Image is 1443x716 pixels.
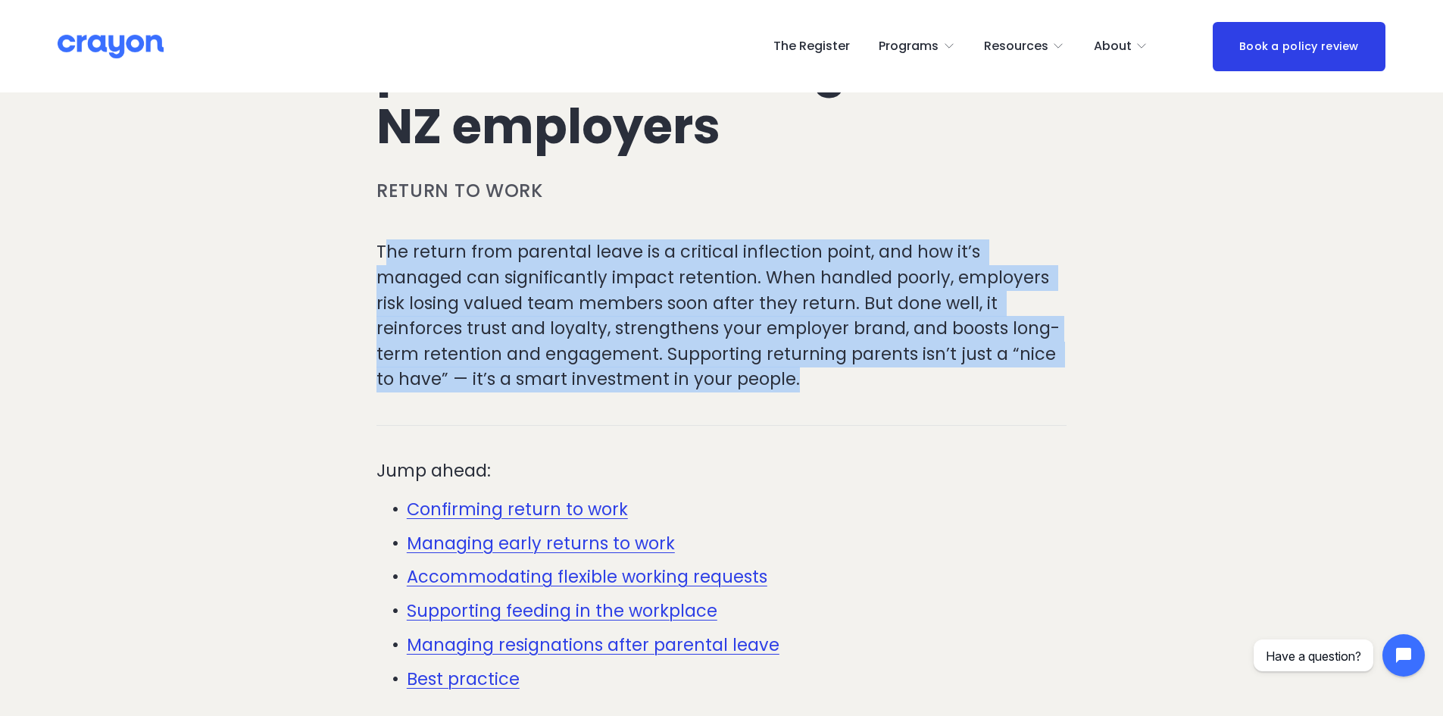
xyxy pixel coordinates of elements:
a: Managing resignations after parental leave [407,633,779,657]
span: About [1094,36,1132,58]
a: The Register [773,34,850,58]
img: Crayon [58,33,164,60]
a: Book a policy review [1213,22,1385,71]
a: Managing early returns to work [407,531,675,555]
a: Supporting feeding in the workplace [407,599,717,623]
a: Confirming return to work [407,497,628,521]
a: Best practice [407,667,520,691]
p: The return from parental leave is a critical inflection point, and how it’s managed can significa... [376,239,1067,392]
a: folder dropdown [879,34,955,58]
a: Return to work [376,178,543,203]
a: folder dropdown [1094,34,1148,58]
a: Accommodating flexible working requests [407,564,767,589]
span: Programs [879,36,939,58]
p: Jump ahead: [376,458,1067,484]
span: Resources [984,36,1048,58]
a: folder dropdown [984,34,1065,58]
